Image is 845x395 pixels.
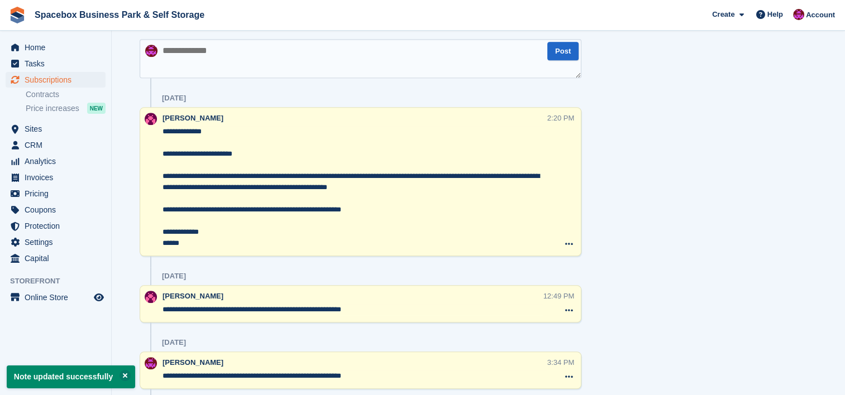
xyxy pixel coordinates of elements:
[6,40,106,55] a: menu
[25,186,92,201] span: Pricing
[25,121,92,137] span: Sites
[547,357,574,368] div: 3:34 PM
[162,338,186,347] div: [DATE]
[6,170,106,185] a: menu
[6,251,106,266] a: menu
[806,9,835,21] span: Account
[145,291,157,303] img: Avishka Chauhan
[163,114,223,122] span: [PERSON_NAME]
[10,276,111,287] span: Storefront
[6,121,106,137] a: menu
[87,103,106,114] div: NEW
[25,56,92,71] span: Tasks
[6,234,106,250] a: menu
[25,251,92,266] span: Capital
[145,45,157,57] img: Shitika Balanath
[26,103,79,114] span: Price increases
[25,234,92,250] span: Settings
[6,202,106,218] a: menu
[9,7,26,23] img: stora-icon-8386f47178a22dfd0bd8f6a31ec36ba5ce8667c1dd55bd0f319d3a0aa187defe.svg
[6,218,106,234] a: menu
[25,153,92,169] span: Analytics
[7,365,135,388] p: Note updated successfully
[145,357,157,369] img: Shitika Balanath
[6,153,106,169] a: menu
[26,102,106,114] a: Price increases NEW
[145,113,157,125] img: Avishka Chauhan
[163,358,223,367] span: [PERSON_NAME]
[163,292,223,300] span: [PERSON_NAME]
[25,72,92,88] span: Subscriptions
[162,94,186,103] div: [DATE]
[6,186,106,201] a: menu
[162,272,186,281] div: [DATE]
[92,291,106,304] a: Preview store
[30,6,209,24] a: Spacebox Business Park & Self Storage
[767,9,783,20] span: Help
[793,9,804,20] img: Shitika Balanath
[26,89,106,100] a: Contracts
[25,290,92,305] span: Online Store
[543,291,575,301] div: 12:49 PM
[25,40,92,55] span: Home
[25,137,92,153] span: CRM
[712,9,734,20] span: Create
[25,170,92,185] span: Invoices
[6,56,106,71] a: menu
[25,202,92,218] span: Coupons
[6,72,106,88] a: menu
[6,137,106,153] a: menu
[25,218,92,234] span: Protection
[547,42,579,60] button: Post
[547,113,574,123] div: 2:20 PM
[6,290,106,305] a: menu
